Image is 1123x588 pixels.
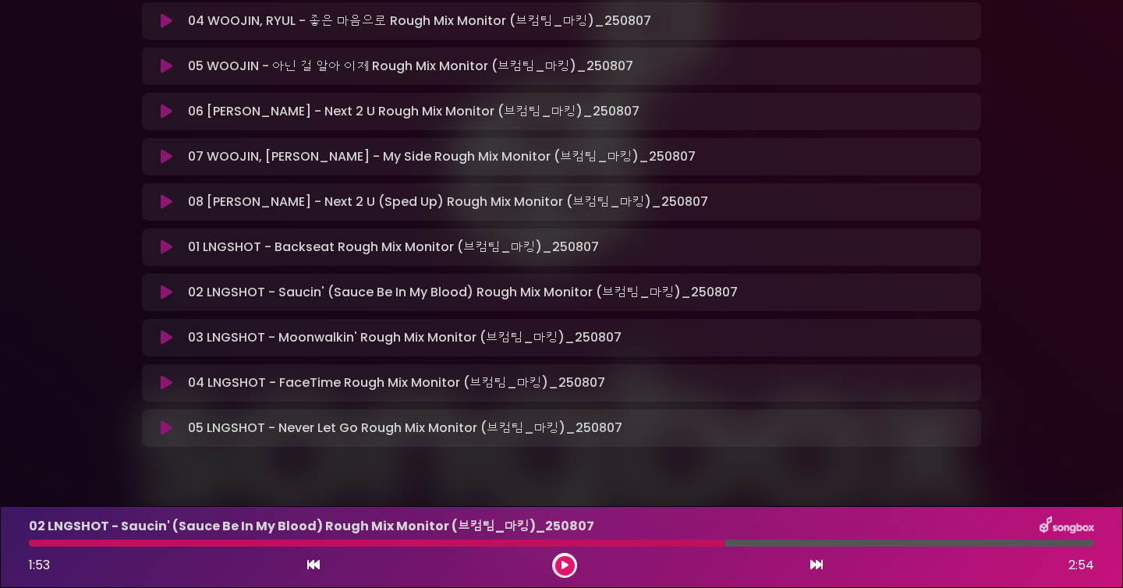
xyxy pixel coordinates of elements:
p: 08 [PERSON_NAME] - Next 2 U (Sped Up) Rough Mix Monitor (브컴팀_마킹)_250807 [188,193,708,211]
p: 04 WOOJIN, RYUL - 좋은 마음으로 Rough Mix Monitor (브컴팀_마킹)_250807 [188,12,651,30]
p: 02 LNGSHOT - Saucin' (Sauce Be In My Blood) Rough Mix Monitor (브컴팀_마킹)_250807 [188,283,738,302]
p: 07 WOOJIN, [PERSON_NAME] - My Side Rough Mix Monitor (브컴팀_마킹)_250807 [188,147,696,166]
p: 05 WOOJIN - 아닌 걸 알아 이제 Rough Mix Monitor (브컴팀_마킹)_250807 [188,57,633,76]
p: 04 LNGSHOT - FaceTime Rough Mix Monitor (브컴팀_마킹)_250807 [188,374,605,392]
p: 05 LNGSHOT - Never Let Go Rough Mix Monitor (브컴팀_마킹)_250807 [188,419,622,437]
p: 06 [PERSON_NAME] - Next 2 U Rough Mix Monitor (브컴팀_마킹)_250807 [188,102,639,121]
p: 03 LNGSHOT - Moonwalkin' Rough Mix Monitor (브컴팀_마킹)_250807 [188,328,622,347]
p: 01 LNGSHOT - Backseat Rough Mix Monitor (브컴팀_마킹)_250807 [188,238,599,257]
